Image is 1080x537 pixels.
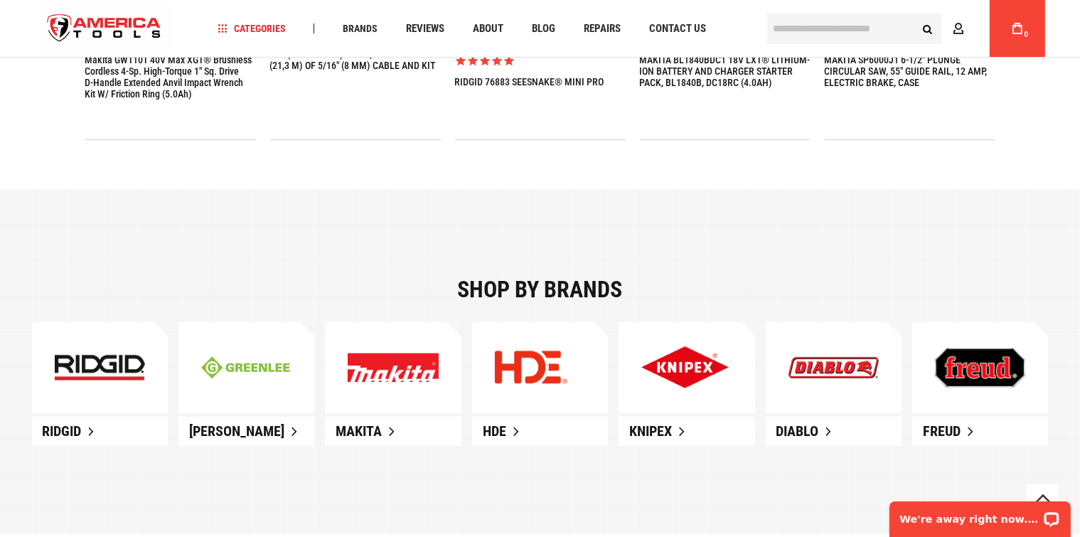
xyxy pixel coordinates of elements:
[584,23,621,34] span: Repairs
[466,19,510,38] a: About
[619,322,754,414] a: Explore Our New Products
[935,348,1025,388] img: Explore Our New Products
[201,356,292,378] img: greenline-mobile.jpg
[788,357,879,379] img: Explore Our New Products
[336,19,384,38] a: Brands
[629,422,672,440] span: Knipex
[766,322,902,414] a: Explore Our New Products
[36,2,173,55] a: store logo
[55,355,145,381] img: ridgid-mobile.jpg
[455,76,604,87] a: RIDGID 76883 SEESNAKE® MINI PRO
[649,23,706,34] span: Contact Us
[343,23,378,33] span: Brands
[1025,31,1029,38] span: 0
[483,422,506,440] span: HDE
[348,353,438,383] img: Explore Our New Products
[325,417,461,446] a: Makita
[32,417,168,446] a: Ridgid
[178,417,314,446] a: [PERSON_NAME]
[766,417,902,446] a: Diablo
[406,23,444,34] span: Reviews
[85,54,256,100] a: Makita GWT10T 40V max XGT® Brushless Cordless 4‑Sp. High‑Torque 1" Sq. Drive D‑Handle Extended An...
[923,422,961,440] span: Freud
[325,322,461,414] a: Explore Our New Products
[211,19,292,38] a: Categories
[912,417,1048,446] a: Freud
[914,15,941,42] button: Search
[525,19,562,38] a: Blog
[336,422,382,440] span: Makita
[776,422,819,440] span: Diablo
[400,19,451,38] a: Reviews
[473,23,503,34] span: About
[880,492,1080,537] iframe: LiveChat chat widget
[825,54,995,88] a: MAKITA SP6000J1 6-1/2" PLUNGE CIRCULAR SAW, 55" GUIDE RAIL, 12 AMP, ELECTRIC BRAKE, CASE
[455,54,626,68] span: Rated 5.0 out of 5 stars 1 reviews
[32,278,1049,301] div: Shop by brands
[577,19,627,38] a: Repairs
[912,322,1048,414] a: Explore Our New Products
[619,417,754,446] a: Knipex
[640,54,811,88] a: MAKITA BL1840BDC1 18V LXT® LITHIUM-ION BATTERY AND CHARGER STARTER PACK, BL1840B, DC18RC (4.0AH)
[472,322,608,414] a: Explore Our New Products
[43,422,82,440] span: Ridgid
[641,346,729,388] img: Explore Our New Products
[532,23,555,34] span: Blog
[218,23,286,33] span: Categories
[495,351,567,384] img: Explore Our New Products
[189,422,284,440] span: [PERSON_NAME]
[36,2,173,55] img: America Tools
[472,417,608,446] a: HDE
[643,19,712,38] a: Contact Us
